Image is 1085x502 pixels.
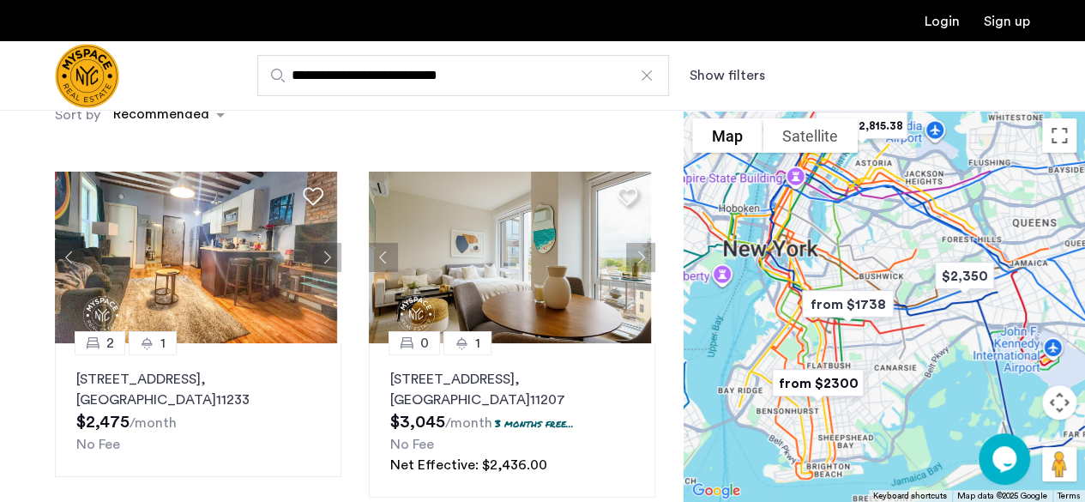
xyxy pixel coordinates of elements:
button: Next apartment [312,243,341,272]
sub: /month [445,416,492,430]
a: 01[STREET_ADDRESS], [GEOGRAPHIC_DATA]112073 months free...No FeeNet Effective: $2,436.00 [369,343,655,498]
p: [STREET_ADDRESS] 11233 [76,369,320,410]
p: [STREET_ADDRESS] 11207 [390,369,634,410]
div: from $2300 [758,357,877,409]
button: Show or hide filters [690,65,765,86]
div: from $2,815.38 [802,100,921,152]
label: Sort by [55,105,100,125]
iframe: chat widget [979,433,1034,485]
span: 1 [475,333,480,354]
button: Show street map [692,118,763,153]
img: 1997_638660674255189691.jpeg [55,172,337,343]
span: 0 [420,333,429,354]
span: No Fee [390,438,434,451]
div: $2,350 [921,250,1008,302]
span: 1 [160,333,166,354]
button: Keyboard shortcuts [873,490,947,502]
button: Previous apartment [55,243,84,272]
button: Toggle fullscreen view [1042,118,1076,153]
span: Net Effective: $2,436.00 [390,458,547,472]
p: 3 months free... [495,416,574,431]
a: Open this area in Google Maps (opens a new window) [688,480,744,502]
span: Map data ©2025 Google [957,492,1047,500]
ng-select: sort-apartment [105,100,233,130]
a: Registration [984,15,1030,28]
button: Drag Pegman onto the map to open Street View [1042,447,1076,481]
img: Google [688,480,744,502]
span: 2 [106,333,114,354]
img: logo [55,44,119,108]
span: $2,475 [76,414,130,431]
input: Apartment Search [257,55,669,96]
button: Next apartment [626,243,655,272]
a: Cazamio Logo [55,44,119,108]
a: Terms [1058,490,1080,502]
button: Previous apartment [369,243,398,272]
span: $3,045 [390,414,445,431]
a: Login [925,15,960,28]
button: Map camera controls [1042,385,1076,420]
a: 21[STREET_ADDRESS], [GEOGRAPHIC_DATA]11233No Fee [55,343,341,477]
img: 1997_638519001096654587.png [369,172,651,343]
div: from $1738 [788,278,907,330]
sub: /month [130,416,177,430]
span: No Fee [76,438,120,451]
button: Show satellite imagery [763,118,858,153]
